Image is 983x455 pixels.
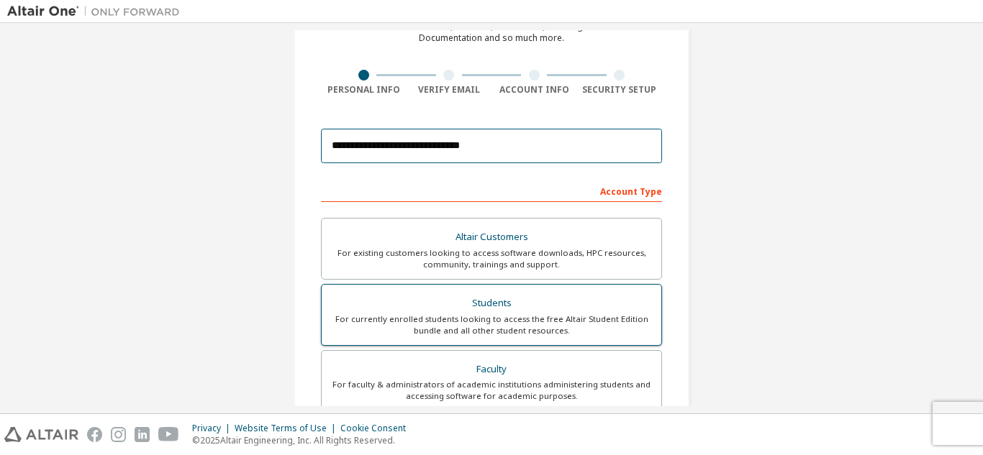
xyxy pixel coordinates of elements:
[7,4,187,19] img: Altair One
[321,179,662,202] div: Account Type
[340,423,415,434] div: Cookie Consent
[192,434,415,446] p: © 2025 Altair Engineering, Inc. All Rights Reserved.
[330,293,653,313] div: Students
[321,84,407,96] div: Personal Info
[87,427,102,442] img: facebook.svg
[158,427,179,442] img: youtube.svg
[192,423,235,434] div: Privacy
[407,84,492,96] div: Verify Email
[577,84,663,96] div: Security Setup
[330,313,653,336] div: For currently enrolled students looking to access the free Altair Student Edition bundle and all ...
[330,359,653,380] div: Faculty
[135,427,150,442] img: linkedin.svg
[111,427,126,442] img: instagram.svg
[330,379,653,402] div: For faculty & administrators of academic institutions administering students and accessing softwa...
[4,427,78,442] img: altair_logo.svg
[491,84,577,96] div: Account Info
[235,423,340,434] div: Website Terms of Use
[391,21,592,44] div: For Free Trials, Licenses, Downloads, Learning & Documentation and so much more.
[330,227,653,247] div: Altair Customers
[330,247,653,270] div: For existing customers looking to access software downloads, HPC resources, community, trainings ...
